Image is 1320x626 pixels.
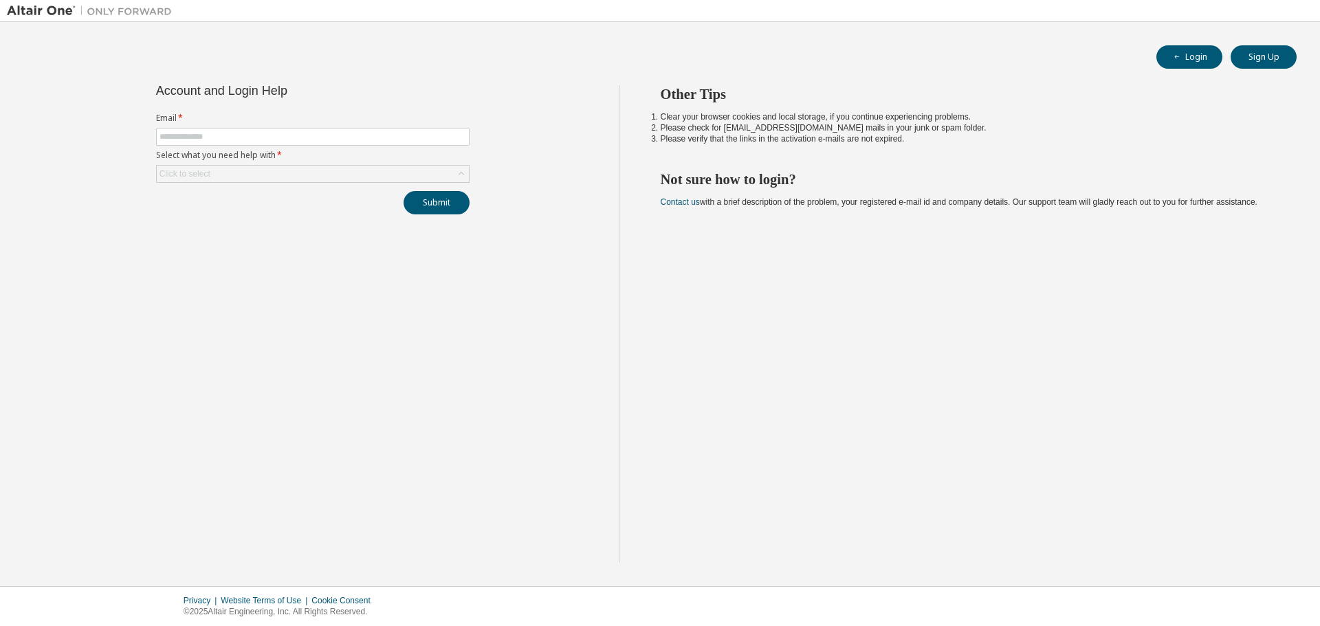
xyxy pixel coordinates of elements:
p: © 2025 Altair Engineering, Inc. All Rights Reserved. [184,606,379,618]
div: Click to select [157,166,469,182]
div: Cookie Consent [311,595,378,606]
div: Website Terms of Use [221,595,311,606]
div: Account and Login Help [156,85,407,96]
a: Contact us [661,197,700,207]
li: Clear your browser cookies and local storage, if you continue experiencing problems. [661,111,1273,122]
label: Email [156,113,470,124]
img: Altair One [7,4,179,18]
button: Sign Up [1231,45,1297,69]
div: Privacy [184,595,221,606]
li: Please check for [EMAIL_ADDRESS][DOMAIN_NAME] mails in your junk or spam folder. [661,122,1273,133]
label: Select what you need help with [156,150,470,161]
li: Please verify that the links in the activation e-mails are not expired. [661,133,1273,144]
button: Submit [404,191,470,214]
button: Login [1156,45,1222,69]
h2: Not sure how to login? [661,170,1273,188]
h2: Other Tips [661,85,1273,103]
span: with a brief description of the problem, your registered e-mail id and company details. Our suppo... [661,197,1257,207]
div: Click to select [159,168,210,179]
